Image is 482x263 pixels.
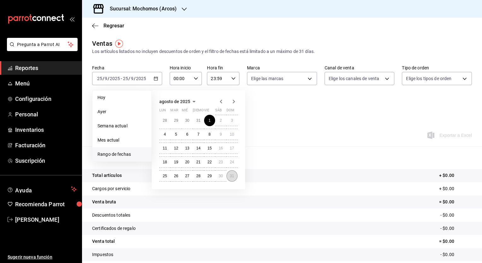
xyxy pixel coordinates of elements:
span: Recomienda Parrot [15,200,77,208]
abbr: 9 de agosto de 2025 [220,132,222,137]
abbr: 28 de julio de 2025 [163,118,167,123]
span: agosto de 2025 [159,99,190,104]
abbr: 31 de julio de 2025 [196,118,200,123]
label: Tipo de orden [402,66,472,70]
abbr: jueves [193,108,230,115]
span: Hoy [97,94,146,101]
span: Facturación [15,141,77,149]
abbr: 26 de agosto de 2025 [174,174,178,178]
span: Personal [15,110,77,119]
abbr: 22 de agosto de 2025 [208,160,212,164]
button: 30 de julio de 2025 [182,115,193,126]
label: Hora inicio [170,66,202,70]
abbr: 16 de agosto de 2025 [219,146,223,150]
button: 17 de agosto de 2025 [226,143,238,154]
button: 4 de agosto de 2025 [159,129,170,140]
p: = $0.00 [439,238,472,245]
abbr: 27 de agosto de 2025 [185,174,189,178]
abbr: viernes [204,108,209,115]
input: -- [104,76,108,81]
button: 20 de agosto de 2025 [182,156,193,168]
abbr: 23 de agosto de 2025 [219,160,223,164]
button: 10 de agosto de 2025 [226,129,238,140]
input: -- [97,76,103,81]
p: Resumen [92,154,472,161]
abbr: 13 de agosto de 2025 [185,146,189,150]
button: 31 de agosto de 2025 [226,170,238,182]
button: 22 de agosto de 2025 [204,156,215,168]
p: Venta total [92,238,115,245]
button: 14 de agosto de 2025 [193,143,204,154]
abbr: 8 de agosto de 2025 [209,132,211,137]
span: Reportes [15,64,77,72]
span: Pregunta a Parrot AI [17,41,68,48]
button: 23 de agosto de 2025 [215,156,226,168]
abbr: 28 de agosto de 2025 [196,174,200,178]
p: Descuentos totales [92,212,130,219]
abbr: 3 de agosto de 2025 [231,118,233,123]
abbr: lunes [159,108,166,115]
button: 11 de agosto de 2025 [159,143,170,154]
h3: Sucursal: Mochomos (Arcos) [105,5,177,13]
span: / [103,76,104,81]
p: = $0.00 [439,199,472,205]
button: 25 de agosto de 2025 [159,170,170,182]
p: - $0.00 [440,212,472,219]
span: Suscripción [15,156,77,165]
abbr: 15 de agosto de 2025 [208,146,212,150]
button: 19 de agosto de 2025 [170,156,181,168]
button: 28 de julio de 2025 [159,115,170,126]
button: 9 de agosto de 2025 [215,129,226,140]
abbr: 24 de agosto de 2025 [230,160,234,164]
abbr: 2 de agosto de 2025 [220,118,222,123]
span: [PERSON_NAME] [15,215,77,224]
label: Hora fin [207,66,239,70]
p: + $0.00 [439,172,472,179]
button: 24 de agosto de 2025 [226,156,238,168]
input: -- [123,76,128,81]
p: Venta bruta [92,199,116,205]
span: Ayuda [15,185,68,193]
button: 2 de agosto de 2025 [215,115,226,126]
a: Pregunta a Parrot AI [4,46,78,52]
button: 1 de agosto de 2025 [204,115,215,126]
abbr: 29 de agosto de 2025 [208,174,212,178]
abbr: 7 de agosto de 2025 [197,132,200,137]
span: Configuración [15,95,77,103]
span: Rango de fechas [97,151,146,158]
button: 29 de agosto de 2025 [204,170,215,182]
p: Impuestos [92,251,113,258]
button: Regresar [92,23,124,29]
button: Tooltip marker [115,40,123,48]
p: - $0.00 [440,251,472,258]
abbr: 21 de agosto de 2025 [196,160,200,164]
span: Regresar [103,23,124,29]
button: 31 de julio de 2025 [193,115,204,126]
button: 3 de agosto de 2025 [226,115,238,126]
button: 30 de agosto de 2025 [215,170,226,182]
p: + $0.00 [439,185,472,192]
button: open_drawer_menu [69,16,74,21]
label: Marca [247,66,317,70]
button: 12 de agosto de 2025 [170,143,181,154]
button: 16 de agosto de 2025 [215,143,226,154]
p: Cargos por servicio [92,185,131,192]
abbr: 11 de agosto de 2025 [163,146,167,150]
button: 29 de julio de 2025 [170,115,181,126]
span: / [134,76,136,81]
abbr: 18 de agosto de 2025 [163,160,167,164]
abbr: 20 de agosto de 2025 [185,160,189,164]
span: Elige los tipos de orden [406,75,451,82]
button: 13 de agosto de 2025 [182,143,193,154]
button: 27 de agosto de 2025 [182,170,193,182]
abbr: miércoles [182,108,188,115]
input: ---- [136,76,146,81]
abbr: 10 de agosto de 2025 [230,132,234,137]
span: Semana actual [97,123,146,129]
span: Ayer [97,108,146,115]
input: ---- [109,76,120,81]
abbr: 31 de agosto de 2025 [230,174,234,178]
span: Elige las marcas [251,75,283,82]
button: 5 de agosto de 2025 [170,129,181,140]
p: - $0.00 [440,225,472,232]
